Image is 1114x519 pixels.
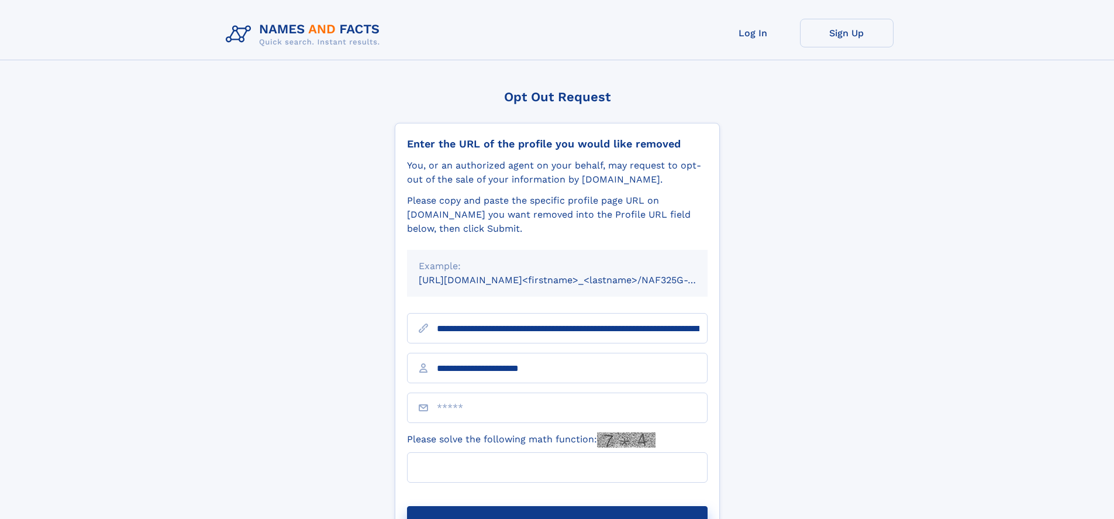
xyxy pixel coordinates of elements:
[395,90,720,104] div: Opt Out Request
[407,159,708,187] div: You, or an authorized agent on your behalf, may request to opt-out of the sale of your informatio...
[419,259,696,273] div: Example:
[221,19,389,50] img: Logo Names and Facts
[407,194,708,236] div: Please copy and paste the specific profile page URL on [DOMAIN_NAME] you want removed into the Pr...
[419,274,730,286] small: [URL][DOMAIN_NAME]<firstname>_<lastname>/NAF325G-xxxxxxxx
[800,19,894,47] a: Sign Up
[706,19,800,47] a: Log In
[407,432,656,448] label: Please solve the following math function:
[407,138,708,150] div: Enter the URL of the profile you would like removed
